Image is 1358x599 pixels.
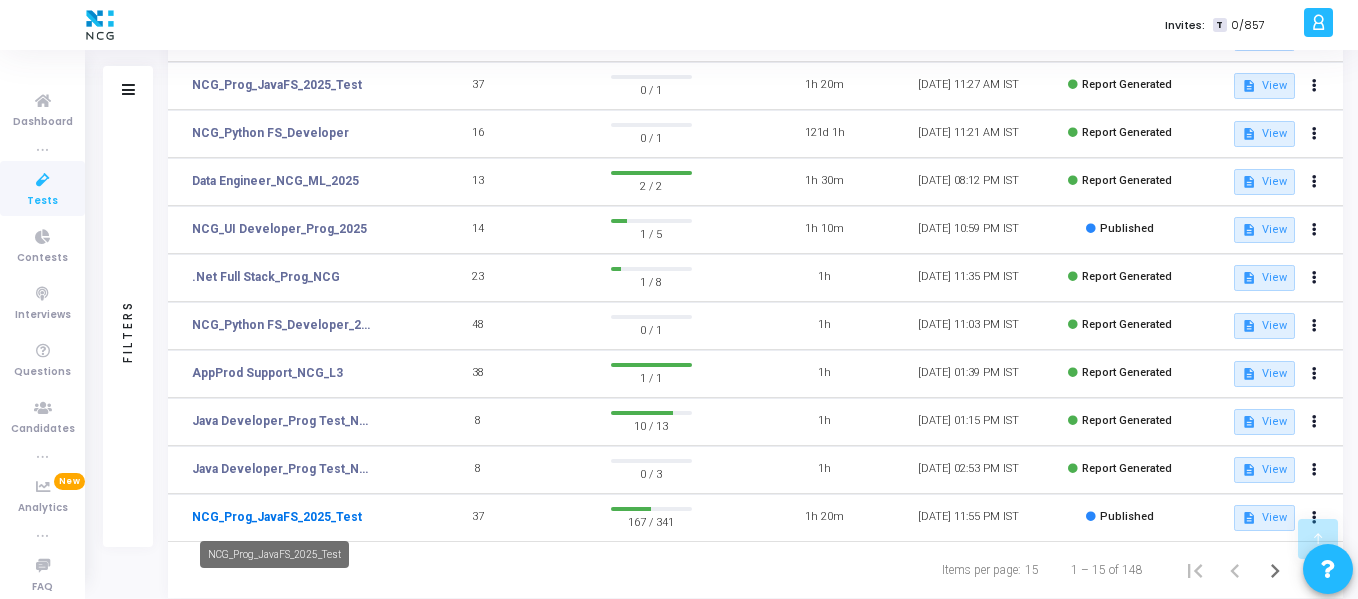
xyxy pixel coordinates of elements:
span: Report Generated [1082,270,1172,283]
button: View [1234,265,1295,291]
div: NCG_Prog_JavaFS_2025_Test [200,541,349,568]
span: T [1213,18,1226,33]
td: 8 [406,446,550,494]
td: 1h [753,350,897,398]
td: 13 [406,158,550,206]
span: Tests [27,193,58,210]
td: 1h [753,446,897,494]
td: 1h 10m [753,206,897,254]
span: 0 / 3 [611,463,692,483]
button: View [1234,73,1295,99]
mat-icon: description [1242,223,1256,237]
span: Report Generated [1082,78,1172,91]
mat-icon: description [1242,271,1256,285]
a: Java Developer_Prog Test_NCG [192,460,376,478]
span: Report Generated [1082,174,1172,187]
td: 14 [406,206,550,254]
div: 1 – 15 of 148 [1071,561,1143,579]
mat-icon: description [1242,79,1256,93]
button: View [1234,313,1295,339]
span: Report Generated [1082,318,1172,331]
button: First page [1175,550,1215,590]
span: 1 / 5 [611,223,692,243]
span: 1 / 1 [611,367,692,387]
button: Previous page [1215,550,1255,590]
a: Data Engineer_NCG_ML_2025 [192,172,359,190]
td: [DATE] 01:15 PM IST [897,398,1041,446]
a: NCG_Python FS_Developer [192,124,349,142]
td: 23 [406,254,550,302]
button: Last page [1295,550,1335,590]
td: [DATE] 11:35 PM IST [897,254,1041,302]
td: [DATE] 10:59 PM IST [897,206,1041,254]
span: 0 / 1 [611,127,692,147]
mat-icon: description [1242,511,1256,525]
button: View [1234,217,1295,243]
img: logo [81,5,119,45]
td: [DATE] 11:55 PM IST [897,494,1041,542]
td: 37 [406,62,550,110]
mat-icon: description [1242,319,1256,333]
span: Interviews [15,307,71,324]
mat-icon: description [1242,127,1256,141]
td: [DATE] 11:03 PM IST [897,302,1041,350]
td: 121d 1h [753,110,897,158]
span: Published [1100,510,1154,523]
span: Candidates [11,421,75,438]
span: 0 / 1 [611,79,692,99]
div: Filters [119,221,137,441]
div: Items per page: [942,561,1021,579]
td: 1h 20m [753,62,897,110]
td: 1h [753,398,897,446]
mat-icon: description [1242,415,1256,429]
button: Next page [1255,550,1295,590]
button: View [1234,409,1295,435]
a: .Net Full Stack_Prog_NCG [192,268,340,286]
span: Report Generated [1082,414,1172,427]
span: Contests [17,250,68,267]
td: [DATE] 11:21 AM IST [897,110,1041,158]
span: 167 / 341 [611,511,692,531]
td: [DATE] 01:39 PM IST [897,350,1041,398]
td: [DATE] 02:53 PM IST [897,446,1041,494]
button: View [1234,457,1295,483]
td: [DATE] 08:12 PM IST [897,158,1041,206]
td: 8 [406,398,550,446]
a: NCG_Prog_JavaFS_2025_Test [192,508,362,526]
button: View [1234,121,1295,147]
span: 0/857 [1231,17,1265,34]
td: 38 [406,350,550,398]
span: 0 / 1 [611,319,692,339]
td: 37 [406,494,550,542]
span: FAQ [32,579,53,596]
label: Invites: [1165,17,1205,34]
td: 1h [753,254,897,302]
a: NCG_Prog_JavaFS_2025_Test [192,76,362,94]
button: View [1234,361,1295,387]
span: Dashboard [13,114,73,131]
span: Report Generated [1082,462,1172,475]
span: 1 / 8 [611,271,692,291]
button: View [1234,505,1295,531]
a: AppProd Support_NCG_L3 [192,364,343,382]
td: 1h 30m [753,158,897,206]
mat-icon: description [1242,463,1256,477]
span: 2 / 2 [611,175,692,195]
td: 16 [406,110,550,158]
span: 10 / 13 [611,415,692,435]
span: Analytics [18,500,68,517]
td: 1h [753,302,897,350]
mat-icon: description [1242,175,1256,189]
td: 48 [406,302,550,350]
span: Report Generated [1082,366,1172,379]
div: 15 [1025,561,1039,579]
td: [DATE] 11:27 AM IST [897,62,1041,110]
span: Questions [14,364,71,381]
button: View [1234,169,1295,195]
a: NCG_UI Developer_Prog_2025 [192,220,367,238]
a: NCG_Python FS_Developer_2025 [192,316,376,334]
span: Published [1100,222,1154,235]
span: Report Generated [1082,126,1172,139]
mat-icon: description [1242,367,1256,381]
td: 1h 20m [753,494,897,542]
